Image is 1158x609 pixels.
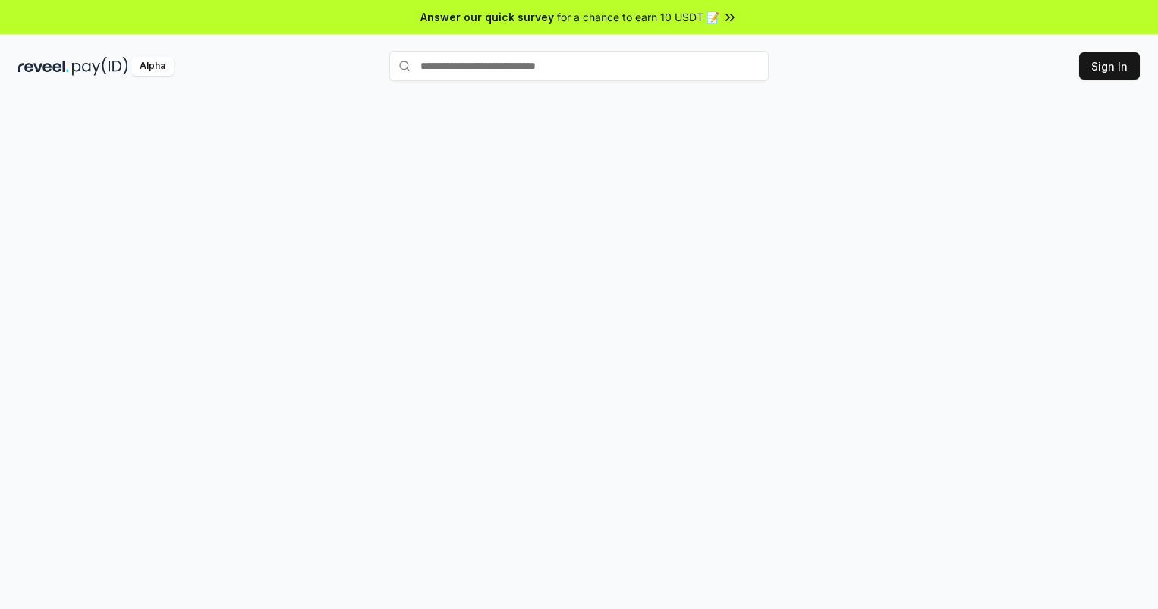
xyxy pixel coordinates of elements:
img: reveel_dark [18,57,69,76]
button: Sign In [1079,52,1140,80]
span: for a chance to earn 10 USDT 📝 [557,9,719,25]
img: pay_id [72,57,128,76]
div: Alpha [131,57,174,76]
span: Answer our quick survey [420,9,554,25]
